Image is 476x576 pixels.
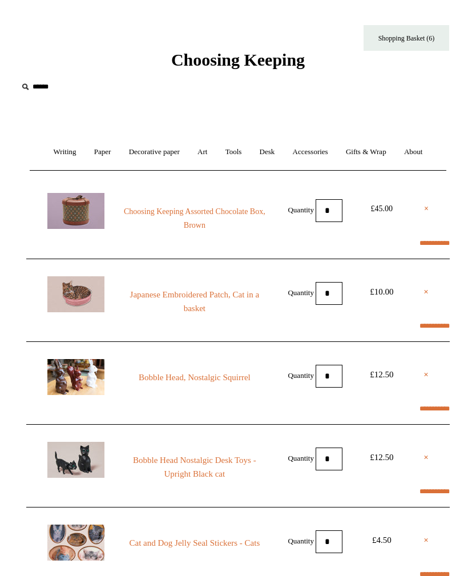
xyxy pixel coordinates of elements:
[86,137,119,167] a: Paper
[423,450,429,464] a: ×
[47,359,104,395] img: Bobble Head, Nostalgic Squirrel
[122,288,268,315] a: Japanese Embroidered Patch, Cat in a basket
[288,536,314,545] label: Quantity
[288,288,314,296] label: Quantity
[356,285,408,299] div: £10.00
[423,368,429,381] a: ×
[356,368,408,381] div: £12.50
[122,536,268,550] a: Cat and Dog Jelly Seal Stickers - Cats
[288,370,314,379] label: Quantity
[285,137,336,167] a: Accessories
[423,285,429,299] a: ×
[47,525,104,561] img: Cat and Dog Jelly Seal Stickers - Cats
[122,205,268,232] a: Choosing Keeping Assorted Chocolate Box, Brown
[171,59,305,67] a: Choosing Keeping
[122,370,268,384] a: Bobble Head, Nostalgic Squirrel
[47,442,104,478] img: Bobble Head Nostalgic Desk Toys - Upright Black cat
[338,137,394,167] a: Gifts & Wrap
[356,533,408,547] div: £4.50
[288,205,314,214] label: Quantity
[47,193,104,229] img: Choosing Keeping Assorted Chocolate Box, Brown
[122,453,268,481] a: Bobble Head Nostalgic Desk Toys - Upright Black cat
[189,137,215,167] a: Art
[356,202,408,216] div: £45.00
[171,50,305,69] span: Choosing Keeping
[396,137,431,167] a: About
[423,533,429,547] a: ×
[217,137,250,167] a: Tools
[424,202,429,216] a: ×
[47,276,104,312] img: Japanese Embroidered Patch, Cat in a basket
[46,137,84,167] a: Writing
[356,450,408,464] div: £12.50
[252,137,283,167] a: Desk
[288,453,314,462] label: Quantity
[121,137,188,167] a: Decorative paper
[364,25,449,51] a: Shopping Basket (6)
